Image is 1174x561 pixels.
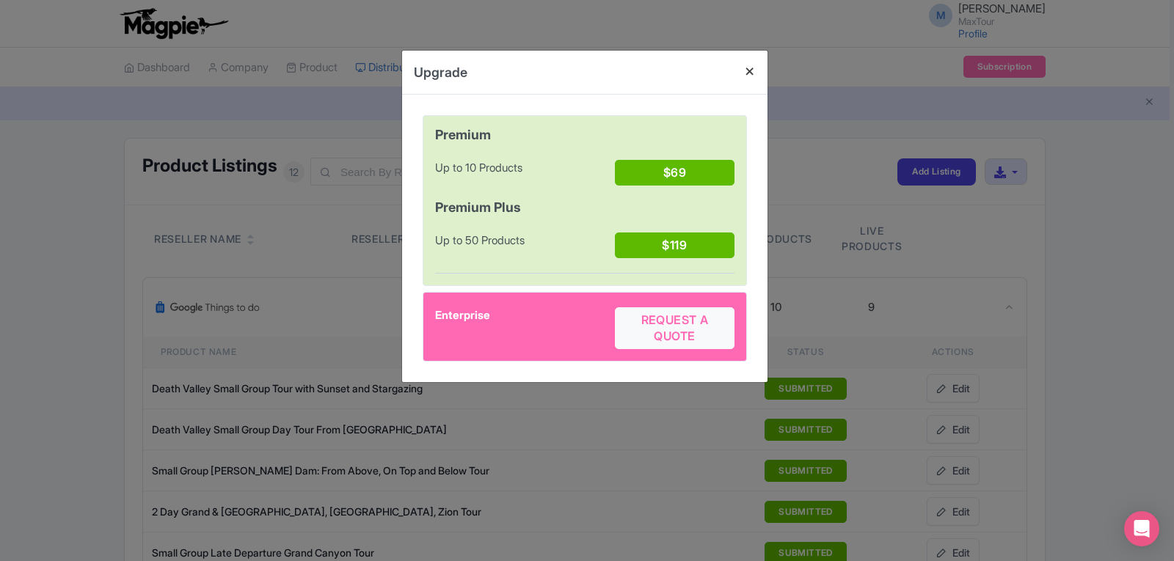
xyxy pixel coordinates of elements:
[615,160,734,186] a: $69
[435,232,615,264] div: Up to 50 Products
[414,62,467,82] h4: Upgrade
[435,128,734,142] h4: Premium
[435,160,615,191] div: Up to 10 Products
[641,312,708,342] span: Request a quote
[435,307,615,349] div: Enterprise
[732,51,768,92] button: Close
[1124,511,1159,546] div: Open Intercom Messenger
[435,200,734,215] h4: Premium Plus
[615,307,734,349] button: Request a quote
[615,232,734,258] a: $119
